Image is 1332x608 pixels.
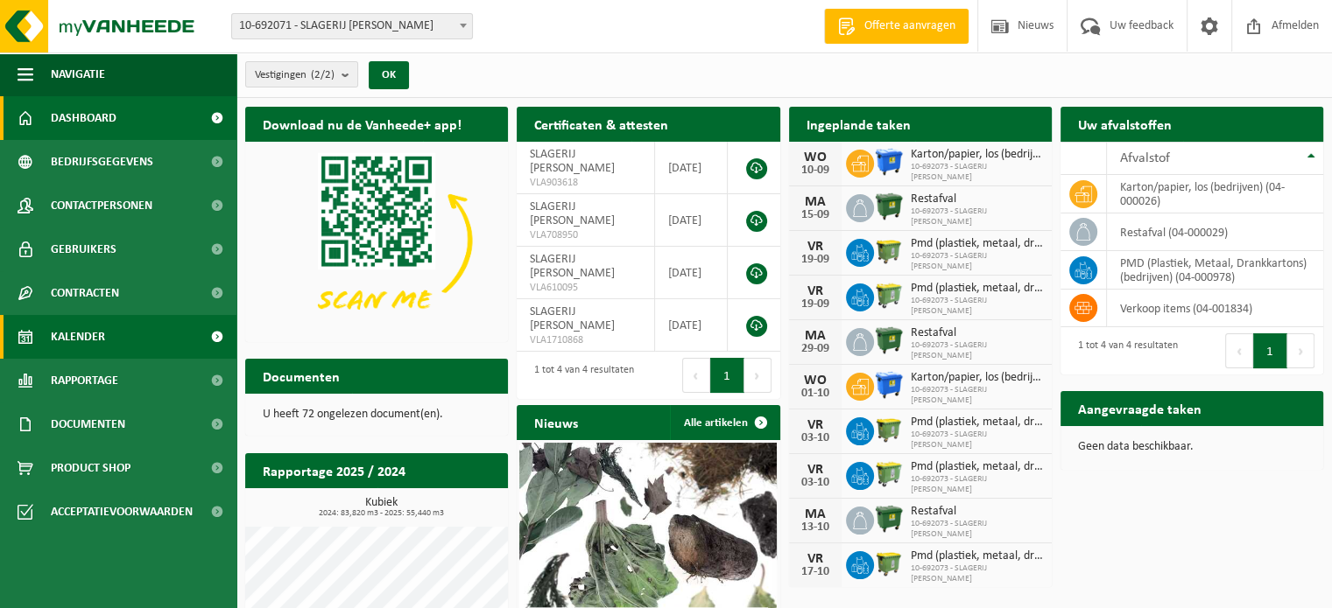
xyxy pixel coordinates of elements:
span: 10-692073 - SLAGERIJ [PERSON_NAME] [911,430,1043,451]
span: Restafval [911,192,1043,206]
span: Karton/papier, los (bedrijven) [911,148,1043,162]
a: Bekijk rapportage [377,487,506,522]
button: Next [1287,333,1314,368]
button: 1 [710,358,744,393]
div: VR [798,284,833,298]
div: 29-09 [798,343,833,355]
span: 10-692073 - SLAGERIJ [PERSON_NAME] [911,162,1043,183]
td: [DATE] [655,299,729,352]
a: Offerte aanvragen [824,9,969,44]
p: U heeft 72 ongelezen document(en). [263,409,490,421]
span: SLAGERIJ [PERSON_NAME] [530,200,615,227]
span: 10-692073 - SLAGERIJ [PERSON_NAME] [911,519,1043,540]
span: Restafval [911,326,1043,340]
span: Pmd (plastiek, metaal, drankkartons) (bedrijven) [911,549,1043,563]
button: Previous [682,358,710,393]
span: Pmd (plastiek, metaal, drankkartons) (bedrijven) [911,237,1043,251]
span: SLAGERIJ [PERSON_NAME] [530,253,615,280]
img: WB-1100-HPE-GN-50 [874,415,904,444]
div: 1 tot 4 van 4 resultaten [1069,332,1178,370]
td: [DATE] [655,247,729,299]
p: Geen data beschikbaar. [1078,441,1306,453]
div: MA [798,329,833,343]
span: Karton/papier, los (bedrijven) [911,371,1043,385]
count: (2/2) [311,69,335,80]
img: WB-0660-HPE-GN-50 [874,281,904,311]
span: Acceptatievoorwaarden [51,490,193,534]
div: 03-10 [798,477,833,489]
img: WB-1100-HPE-GN-50 [874,549,904,578]
span: Navigatie [51,52,105,96]
button: Previous [1225,333,1253,368]
div: VR [798,552,833,566]
span: 10-692073 - SLAGERIJ [PERSON_NAME] [911,385,1043,406]
div: 19-09 [798,254,833,266]
span: SLAGERIJ [PERSON_NAME] [530,305,615,332]
h2: Documenten [245,359,357,393]
h2: Uw afvalstoffen [1061,107,1189,141]
span: 10-692073 - SLAGERIJ [PERSON_NAME] [911,296,1043,317]
img: WB-1100-HPE-GN-01 [874,325,904,355]
td: PMD (Plastiek, Metaal, Drankkartons) (bedrijven) (04-000978) [1107,251,1323,290]
span: Rapportage [51,359,118,402]
span: 10-692073 - SLAGERIJ [PERSON_NAME] [911,251,1043,272]
div: 01-10 [798,388,833,400]
span: 10-692073 - SLAGERIJ [PERSON_NAME] [911,563,1043,584]
img: Download de VHEPlus App [245,142,508,339]
span: Bedrijfsgegevens [51,140,153,184]
span: Product Shop [51,446,130,490]
div: 19-09 [798,298,833,311]
div: WO [798,374,833,388]
span: SLAGERIJ [PERSON_NAME] [530,148,615,175]
span: Contactpersonen [51,184,152,227]
span: 10-692071 - SLAGERIJ CHRIS - MACHELEN [232,14,472,38]
span: Offerte aanvragen [860,17,960,35]
span: 10-692071 - SLAGERIJ CHRIS - MACHELEN [231,13,473,39]
span: 10-692073 - SLAGERIJ [PERSON_NAME] [911,206,1043,227]
button: OK [369,61,409,89]
div: WO [798,150,833,164]
div: 13-10 [798,521,833,534]
h2: Ingeplande taken [789,107,928,141]
img: WB-1100-HPE-GN-01 [874,504,904,534]
img: WB-1100-HPE-BE-01 [874,147,904,177]
span: Pmd (plastiek, metaal, drankkartons) (bedrijven) [911,282,1043,296]
img: WB-0660-HPE-GN-50 [874,459,904,489]
td: verkoop items (04-001834) [1107,290,1323,327]
span: Restafval [911,505,1043,519]
div: 15-09 [798,209,833,221]
div: VR [798,463,833,477]
span: VLA903618 [530,176,640,190]
div: 1 tot 4 van 4 resultaten [525,356,634,395]
span: Dashboard [51,96,116,140]
span: 2024: 83,820 m3 - 2025: 55,440 m3 [254,509,508,518]
h3: Kubiek [254,497,508,518]
img: WB-1100-HPE-GN-01 [874,192,904,221]
img: WB-1100-HPE-GN-50 [874,236,904,266]
h2: Certificaten & attesten [517,107,686,141]
td: [DATE] [655,194,729,247]
h2: Rapportage 2025 / 2024 [245,453,423,487]
div: 03-10 [798,432,833,444]
td: restafval (04-000029) [1107,213,1323,251]
span: VLA1710868 [530,333,640,347]
span: 10-692073 - SLAGERIJ [PERSON_NAME] [911,474,1043,495]
div: MA [798,195,833,209]
span: Afvalstof [1120,151,1170,165]
div: VR [798,240,833,254]
span: Vestigingen [255,62,335,88]
button: 1 [1253,333,1287,368]
h2: Aangevraagde taken [1061,391,1219,425]
div: 17-10 [798,566,833,578]
span: 10-692073 - SLAGERIJ [PERSON_NAME] [911,340,1043,361]
button: Next [744,358,772,393]
div: MA [798,507,833,521]
span: Pmd (plastiek, metaal, drankkartons) (bedrijven) [911,460,1043,474]
span: Kalender [51,315,105,359]
img: WB-1100-HPE-BE-01 [874,370,904,400]
h2: Download nu de Vanheede+ app! [245,107,479,141]
div: VR [798,418,833,432]
span: Documenten [51,402,125,446]
span: VLA708950 [530,228,640,242]
td: karton/papier, los (bedrijven) (04-000026) [1107,175,1323,213]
